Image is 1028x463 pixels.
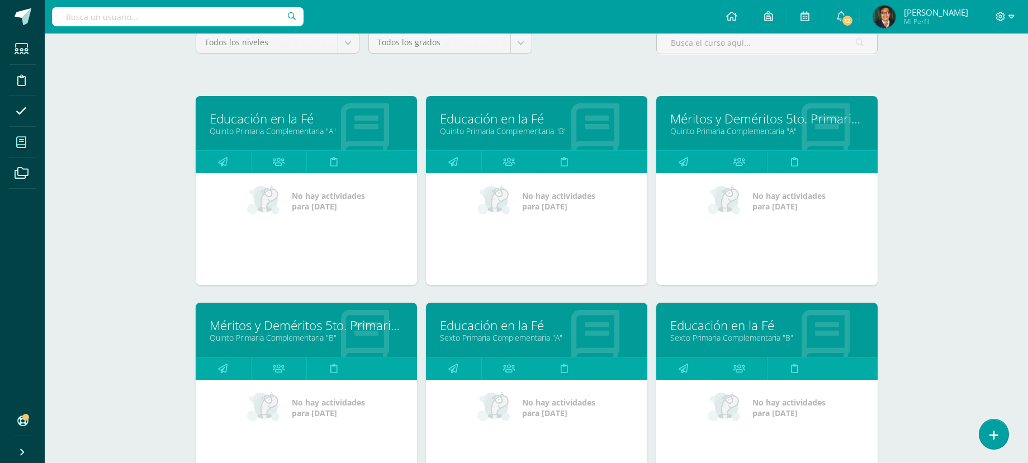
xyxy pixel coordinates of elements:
[477,391,514,424] img: no_activities_small.png
[440,126,633,136] a: Quinto Primaria Complementaria "B"
[841,15,854,27] span: 12
[670,317,864,334] a: Educación en la Fé
[247,184,284,218] img: no_activities_small.png
[670,126,864,136] a: Quinto Primaria Complementaria "A"
[210,110,403,127] a: Educación en la Fé
[52,7,304,26] input: Busca un usuario...
[247,391,284,424] img: no_activities_small.png
[904,7,968,18] span: [PERSON_NAME]
[904,17,968,26] span: Mi Perfil
[670,110,864,127] a: Méritos y Deméritos 5to. Primaria ¨A¨
[440,317,633,334] a: Educación en la Fé
[752,190,826,212] span: No hay actividades para [DATE]
[210,126,403,136] a: Quinto Primaria Complementaria "A"
[522,397,595,418] span: No hay actividades para [DATE]
[205,32,329,53] span: Todos los niveles
[292,397,365,418] span: No hay actividades para [DATE]
[440,110,633,127] a: Educación en la Fé
[670,332,864,343] a: Sexto Primaria Complementaria "B"
[873,6,896,28] img: b9c1b873ac2977ebc1e76ab11d9f1297.png
[196,32,359,53] a: Todos los niveles
[522,190,595,212] span: No hay actividades para [DATE]
[377,32,502,53] span: Todos los grados
[210,332,403,343] a: Quinto Primaria Complementaria "B"
[708,391,745,424] img: no_activities_small.png
[657,32,877,54] input: Busca el curso aquí...
[292,190,365,212] span: No hay actividades para [DATE]
[708,184,745,218] img: no_activities_small.png
[210,317,403,334] a: Méritos y Deméritos 5to. Primaria ¨B¨
[369,32,532,53] a: Todos los grados
[752,397,826,418] span: No hay actividades para [DATE]
[440,332,633,343] a: Sexto Primaria Complementaria "A"
[477,184,514,218] img: no_activities_small.png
